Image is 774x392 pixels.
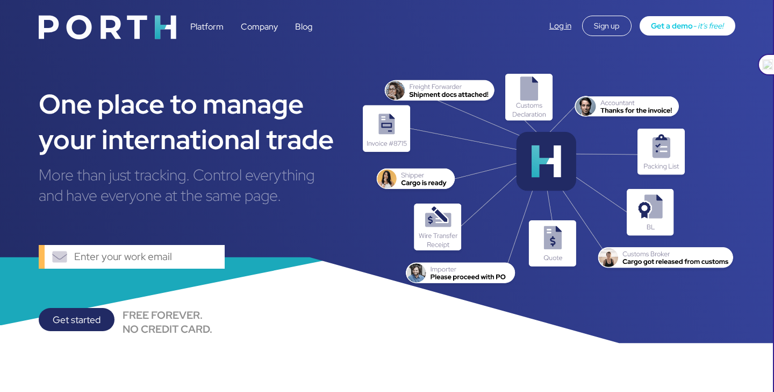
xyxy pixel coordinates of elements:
[39,308,114,336] a: Get started
[640,16,735,36] a: Get a demo- it’s free!
[39,122,345,157] div: your international trade
[123,308,212,322] div: FREE FOREVER.
[549,20,571,31] a: Log in
[241,21,278,32] a: Company
[39,165,345,185] div: More than just tracking. Control everything
[651,20,693,31] span: Get a demo
[123,322,212,336] div: NO CREDIT CARD.
[39,86,345,122] div: One place to manage
[295,21,312,32] a: Blog
[39,308,114,332] div: Get started
[74,245,224,269] input: Enter your work email
[582,16,632,36] div: Sign up
[693,20,723,31] span: - it’s free!
[39,185,345,206] div: and have everyone at the same page.
[190,21,224,32] a: Platform
[582,20,632,31] a: Sign up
